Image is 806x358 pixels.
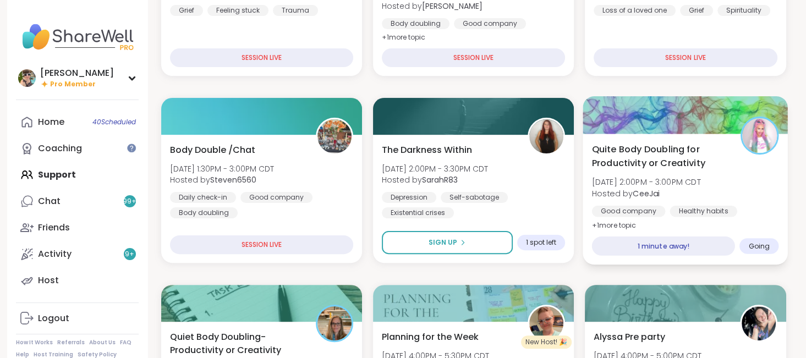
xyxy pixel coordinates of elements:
span: The Darkness Within [382,144,472,157]
img: pipishay2olivia [742,306,776,340]
a: How It Works [16,339,53,346]
a: Activity9+ [16,241,139,267]
span: Pro Member [50,80,96,89]
span: Quite Body Doubling for Productivity or Creativity [592,142,728,169]
div: Healthy habits [670,206,737,217]
span: Alyssa Pre party [594,331,665,344]
div: Body doubling [382,18,449,29]
span: Body Double /Chat [170,144,255,157]
span: Hosted by [382,1,486,12]
div: SESSION LIVE [170,235,353,254]
div: SESSION LIVE [382,48,565,67]
div: [PERSON_NAME] [40,67,114,79]
div: Friends [38,222,70,234]
b: SarahR83 [422,174,458,185]
a: FAQ [120,339,131,346]
img: CeeJai [743,118,777,153]
b: Steven6560 [210,174,256,185]
div: Daily check-in [170,192,236,203]
img: megquinn [529,306,563,340]
div: Logout [38,312,69,324]
span: Hosted by [170,174,274,185]
div: Trauma [273,5,318,16]
div: Host [38,274,59,287]
iframe: Spotlight [127,144,136,152]
div: Coaching [38,142,82,155]
a: Logout [16,305,139,332]
div: Chat [38,195,61,207]
a: Referrals [57,339,85,346]
img: ShareWell Nav Logo [16,18,139,56]
div: Existential crises [382,207,454,218]
div: Home [38,116,64,128]
span: [DATE] 2:00PM - 3:30PM CDT [382,163,488,174]
span: 1 spot left [526,238,556,247]
img: Steven6560 [317,119,352,153]
span: Sign Up [429,238,457,247]
b: CeeJai [633,188,660,199]
div: Depression [382,192,436,203]
div: Good company [240,192,312,203]
div: Activity [38,248,72,260]
div: Good company [454,18,526,29]
img: SarahR83 [529,119,563,153]
span: Planning for the Week [382,331,479,344]
button: Sign Up [382,231,513,254]
span: 99 + [123,197,136,206]
div: Grief [170,5,203,16]
div: Loss of a loved one [594,5,676,16]
div: Feeling stuck [207,5,268,16]
b: [PERSON_NAME] [422,1,482,12]
span: 9 + [125,250,134,259]
div: 1 minute away! [592,236,735,256]
span: [DATE] 1:30PM - 3:00PM CDT [170,163,274,174]
span: 40 Scheduled [92,118,136,126]
div: Good company [592,206,666,217]
div: Self-sabotage [441,192,508,203]
div: Spirituality [717,5,770,16]
a: About Us [89,339,116,346]
span: Quiet Body Doubling- Productivity or Creativity [170,331,304,357]
span: [DATE] 2:00PM - 3:00PM CDT [592,177,701,188]
div: Body doubling [170,207,238,218]
span: Hosted by [382,174,488,185]
a: Chat99+ [16,188,139,214]
img: Jill_LadyOfTheMountain [317,306,352,340]
a: Host [16,267,139,294]
div: Grief [680,5,713,16]
a: Friends [16,214,139,241]
div: New Host! 🎉 [521,335,572,349]
span: Going [749,241,770,250]
div: SESSION LIVE [594,48,777,67]
span: Hosted by [592,188,701,199]
div: SESSION LIVE [170,48,353,67]
a: Home40Scheduled [16,109,139,135]
a: Coaching [16,135,139,162]
img: Adrienne_QueenOfTheDawn [18,69,36,87]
